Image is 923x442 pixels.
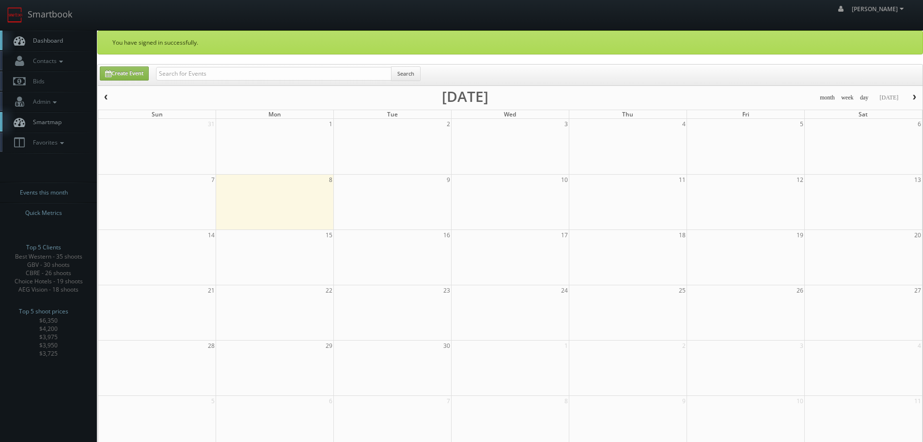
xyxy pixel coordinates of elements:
a: Create Event [100,66,149,81]
span: 29 [325,341,333,351]
span: 10 [560,175,569,185]
span: 5 [799,119,804,129]
span: Sat [859,110,868,118]
span: 3 [799,341,804,351]
button: [DATE] [876,92,902,104]
span: Admin [28,98,59,106]
span: 17 [560,230,569,240]
span: 1 [328,119,333,129]
button: day [857,92,872,104]
span: 24 [560,285,569,295]
span: 8 [563,396,569,406]
span: Quick Metrics [25,208,62,218]
span: 26 [796,285,804,295]
span: 11 [678,175,687,185]
span: Contacts [28,57,65,65]
span: 18 [678,230,687,240]
span: Smartmap [28,118,62,126]
span: Wed [504,110,516,118]
span: 4 [917,341,922,351]
span: 5 [210,396,216,406]
span: 4 [681,119,687,129]
span: 23 [442,285,451,295]
span: Events this month [20,188,68,197]
span: 11 [913,396,922,406]
span: Bids [28,77,45,85]
span: 7 [446,396,451,406]
span: Dashboard [28,36,63,45]
span: Tue [387,110,398,118]
span: 20 [913,230,922,240]
span: 1 [563,341,569,351]
span: 19 [796,230,804,240]
span: Fri [742,110,749,118]
span: 21 [207,285,216,295]
span: 12 [796,175,804,185]
span: 27 [913,285,922,295]
h2: [DATE] [442,92,488,101]
span: 9 [681,396,687,406]
span: 9 [446,175,451,185]
span: Top 5 shoot prices [19,307,68,316]
button: Search [391,66,421,81]
span: [PERSON_NAME] [852,5,907,13]
span: Sun [152,110,163,118]
span: 25 [678,285,687,295]
span: 13 [913,175,922,185]
span: Top 5 Clients [26,243,61,252]
span: Favorites [28,138,66,147]
span: Thu [622,110,633,118]
button: month [816,92,838,104]
span: 30 [442,341,451,351]
span: 16 [442,230,451,240]
p: You have signed in successfully. [112,38,908,47]
span: Mon [268,110,281,118]
span: 22 [325,285,333,295]
span: 31 [207,119,216,129]
span: 14 [207,230,216,240]
span: 28 [207,341,216,351]
img: smartbook-logo.png [7,7,23,23]
button: week [838,92,857,104]
span: 3 [563,119,569,129]
span: 15 [325,230,333,240]
span: 6 [917,119,922,129]
span: 2 [681,341,687,351]
span: 7 [210,175,216,185]
span: 2 [446,119,451,129]
span: 10 [796,396,804,406]
span: 8 [328,175,333,185]
span: 6 [328,396,333,406]
input: Search for Events [156,67,391,81]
